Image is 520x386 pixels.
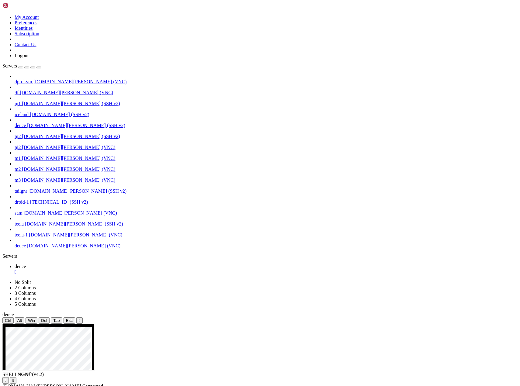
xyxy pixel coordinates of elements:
li: iceland [DOMAIN_NAME] (SSH v2) [15,106,518,117]
button: Esc [64,317,75,324]
button: Ctrl [2,317,14,324]
span: deuce [2,312,14,317]
a: m1 [DOMAIN_NAME][PERSON_NAME] (VNC) [15,156,518,161]
li: 9f [DOMAIN_NAME][PERSON_NAME] (VNC) [15,84,518,95]
span: [DOMAIN_NAME][PERSON_NAME] (VNC) [29,232,122,237]
span: [DOMAIN_NAME][PERSON_NAME] (VNC) [24,210,117,215]
a: Identities [15,26,33,31]
img: Shellngn [2,2,37,9]
a: 2 Columns [15,285,36,290]
a: Contact Us [15,42,36,47]
span: nj2 [15,134,21,139]
span: [DOMAIN_NAME][PERSON_NAME] (VNC) [33,79,127,84]
li: nj2 [DOMAIN_NAME][PERSON_NAME] (VNC) [15,139,518,150]
span: Servers [2,63,17,68]
li: dpb-kvm [DOMAIN_NAME][PERSON_NAME] (VNC) [15,74,518,84]
span: Del [41,318,47,323]
button:  [2,377,9,384]
a: Logout [15,53,29,58]
a: droid-1 [TECHNICAL_ID] (SSH v2) [15,199,518,205]
li: sam [DOMAIN_NAME][PERSON_NAME] (VNC) [15,205,518,216]
span: [TECHNICAL_ID] (SSH v2) [30,199,88,205]
span: [DOMAIN_NAME][PERSON_NAME] (SSH v2) [27,123,125,128]
li: tailgnr [DOMAIN_NAME][PERSON_NAME] (SSH v2) [15,183,518,194]
div:  [12,378,14,383]
button:  [76,317,83,324]
a: m3 [DOMAIN_NAME][PERSON_NAME] (VNC) [15,177,518,183]
span: Ctrl [5,318,11,323]
span: 9f [15,90,19,95]
li: m2 [DOMAIN_NAME][PERSON_NAME] (VNC) [15,161,518,172]
a: tailgnr [DOMAIN_NAME][PERSON_NAME] (SSH v2) [15,188,518,194]
span: [DOMAIN_NAME][PERSON_NAME] (VNC) [20,90,113,95]
button: Alt [15,317,25,324]
button: Del [39,317,50,324]
span: dpb-kvm [15,79,32,84]
span: [DOMAIN_NAME][PERSON_NAME] (SSH v2) [22,101,120,106]
span: deuce [15,243,26,248]
a: deuce [DOMAIN_NAME][PERSON_NAME] (SSH v2) [15,123,518,128]
span: m3 [15,177,21,183]
span: [DOMAIN_NAME][PERSON_NAME] (VNC) [22,156,115,161]
span: teela-1 [15,232,28,237]
span: Esc [66,318,73,323]
span: [DOMAIN_NAME][PERSON_NAME] (VNC) [22,177,115,183]
a: 4 Columns [15,296,36,301]
span: [DOMAIN_NAME][PERSON_NAME] (VNC) [22,167,115,172]
a: teela-1 [DOMAIN_NAME][PERSON_NAME] (VNC) [15,232,518,238]
span: tailgnr [15,188,27,194]
a: 9f [DOMAIN_NAME][PERSON_NAME] (VNC) [15,90,518,95]
li: droid-1 [TECHNICAL_ID] (SSH v2) [15,194,518,205]
a: nj1 [DOMAIN_NAME][PERSON_NAME] (SSH v2) [15,101,518,106]
span: iceland [15,112,29,117]
span: [DOMAIN_NAME][PERSON_NAME] (SSH v2) [22,134,120,139]
li: nj2 [DOMAIN_NAME][PERSON_NAME] (SSH v2) [15,128,518,139]
button:  [10,377,16,384]
a: Subscription [15,31,39,36]
span: nj1 [15,101,21,106]
a: Preferences [15,20,37,25]
li: nj1 [DOMAIN_NAME][PERSON_NAME] (SSH v2) [15,95,518,106]
a: sam [DOMAIN_NAME][PERSON_NAME] (VNC) [15,210,518,216]
span: deuce [15,264,26,269]
li: deuce [DOMAIN_NAME][PERSON_NAME] (SSH v2) [15,117,518,128]
a: 5 Columns [15,302,36,307]
a: Servers [2,63,41,68]
a: nj2 [DOMAIN_NAME][PERSON_NAME] (VNC) [15,145,518,150]
span: droid-1 [15,199,29,205]
li: m3 [DOMAIN_NAME][PERSON_NAME] (VNC) [15,172,518,183]
a: 3 Columns [15,291,36,296]
button: Win [26,317,37,324]
a: deuce [15,264,518,275]
span: m2 [15,167,21,172]
span: sam [15,210,22,215]
b: NGN [18,372,29,377]
a: iceland [DOMAIN_NAME] (SSH v2) [15,112,518,117]
span: nj2 [15,145,21,150]
span: [DOMAIN_NAME][PERSON_NAME] (VNC) [22,145,115,150]
span: Tab [53,318,60,323]
span: [DOMAIN_NAME][PERSON_NAME] (VNC) [27,243,120,248]
span: Win [28,318,35,323]
a: No Split [15,280,31,285]
li: teela-1 [DOMAIN_NAME][PERSON_NAME] (VNC) [15,227,518,238]
a:  [15,269,518,275]
li: deuce [DOMAIN_NAME][PERSON_NAME] (VNC) [15,238,518,249]
span: m1 [15,156,21,161]
a: deuce [DOMAIN_NAME][PERSON_NAME] (VNC) [15,243,518,249]
span: Alt [17,318,22,323]
span: [DOMAIN_NAME][PERSON_NAME] (SSH v2) [25,221,123,226]
span: SHELL © [2,372,44,377]
span: deuce [15,123,26,128]
a: teela [DOMAIN_NAME][PERSON_NAME] (SSH v2) [15,221,518,227]
div:  [5,378,6,383]
li: m1 [DOMAIN_NAME][PERSON_NAME] (VNC) [15,150,518,161]
span: [DOMAIN_NAME] (SSH v2) [30,112,89,117]
a: My Account [15,15,39,20]
span: teela [15,221,24,226]
button: Tab [51,317,62,324]
a: dpb-kvm [DOMAIN_NAME][PERSON_NAME] (VNC) [15,79,518,84]
a: nj2 [DOMAIN_NAME][PERSON_NAME] (SSH v2) [15,134,518,139]
div:  [79,318,80,323]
